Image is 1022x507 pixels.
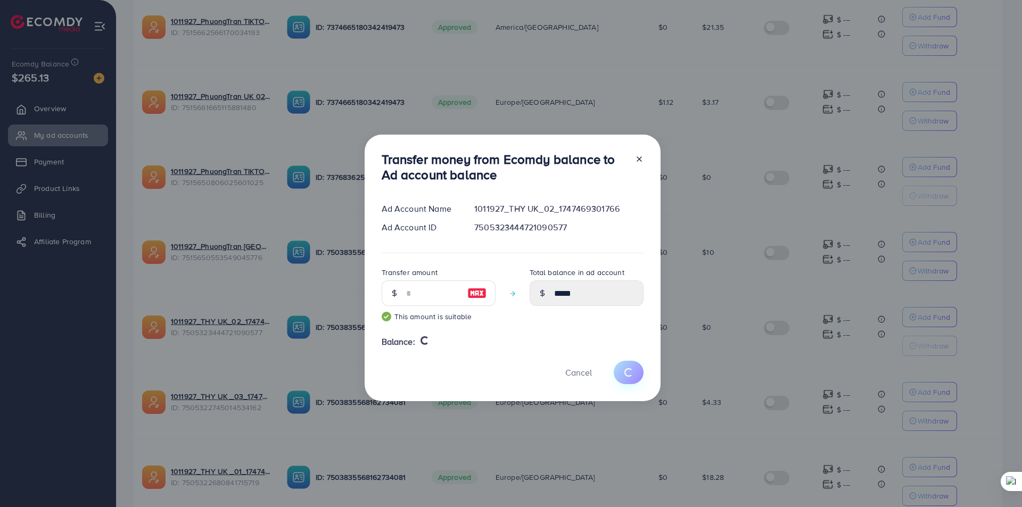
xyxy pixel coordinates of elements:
[530,267,624,278] label: Total balance in ad account
[382,336,415,348] span: Balance:
[373,221,466,234] div: Ad Account ID
[466,203,652,215] div: 1011927_THY UK_02_1747469301766
[467,287,487,300] img: image
[382,267,438,278] label: Transfer amount
[382,312,391,321] img: guide
[373,203,466,215] div: Ad Account Name
[382,152,627,182] h3: Transfer money from Ecomdy balance to Ad account balance
[382,311,496,322] small: This amount is suitable
[466,221,652,234] div: 7505323444721090577
[552,361,605,384] button: Cancel
[977,459,1014,499] iframe: Chat
[565,367,592,378] span: Cancel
